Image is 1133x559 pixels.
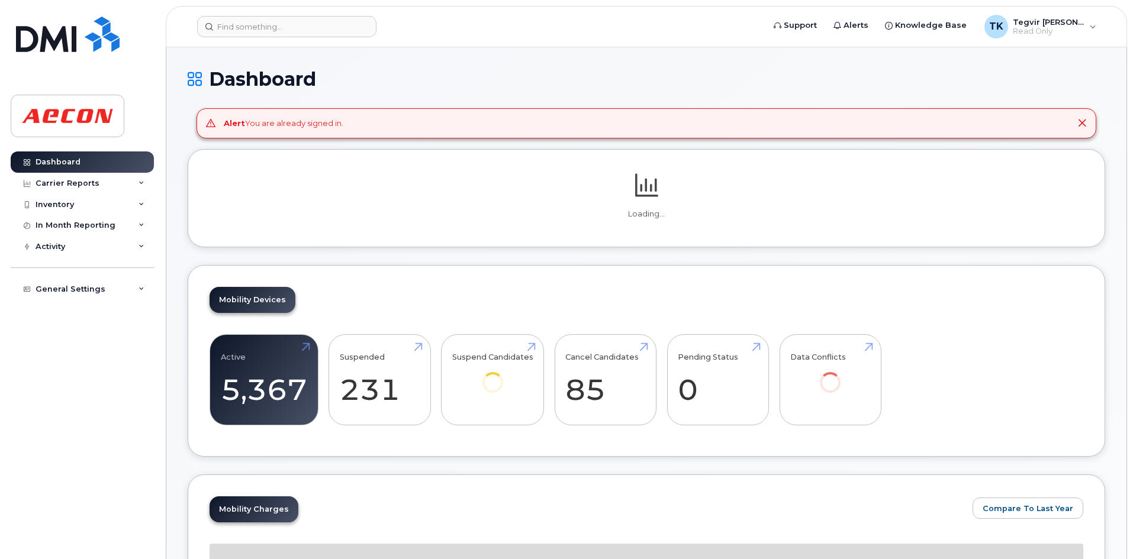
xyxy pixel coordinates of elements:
a: Cancel Candidates 85 [565,341,645,419]
a: Data Conflicts [790,341,870,409]
a: Pending Status 0 [678,341,758,419]
a: Suspend Candidates [452,341,533,409]
a: Active 5,367 [221,341,307,419]
strong: Alert [224,118,245,128]
button: Compare To Last Year [973,497,1083,519]
div: You are already signed in. [224,118,343,129]
h1: Dashboard [188,69,1105,89]
span: Compare To Last Year [983,503,1073,514]
p: Loading... [210,209,1083,219]
a: Mobility Devices [210,287,295,313]
a: Mobility Charges [210,496,298,522]
a: Suspended 231 [340,341,420,419]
